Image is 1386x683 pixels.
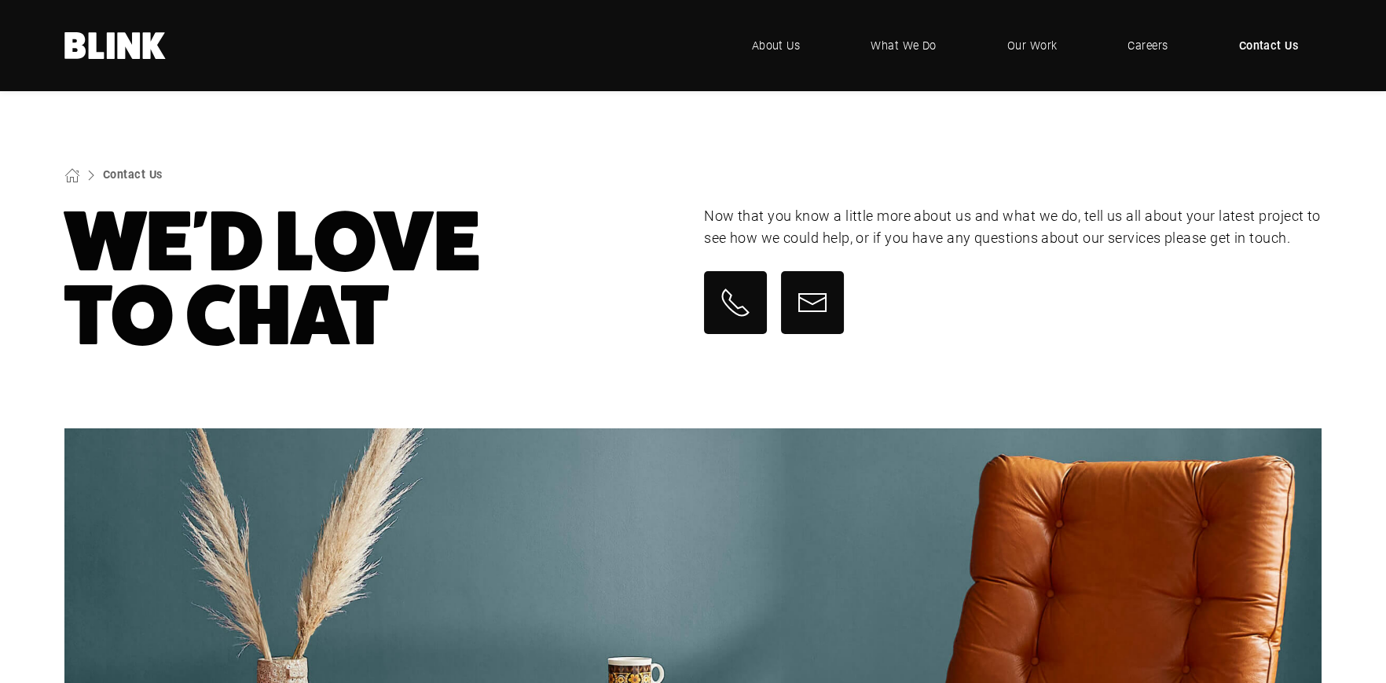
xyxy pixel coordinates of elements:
a: Careers [1104,22,1191,69]
p: Now that you know a little more about us and what we do, tell us all about your latest project to... [704,205,1322,249]
span: Our Work [1007,37,1058,54]
span: Contact Us [1239,37,1299,54]
h1: We'd Love To Chat [64,205,682,353]
a: Our Work [984,22,1081,69]
a: Contact Us [103,167,163,182]
a: Contact Us [1215,22,1322,69]
a: Home [64,32,167,59]
span: Careers [1127,37,1168,54]
a: About Us [728,22,824,69]
a: What We Do [847,22,960,69]
span: What We Do [871,37,937,54]
span: About Us [752,37,801,54]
